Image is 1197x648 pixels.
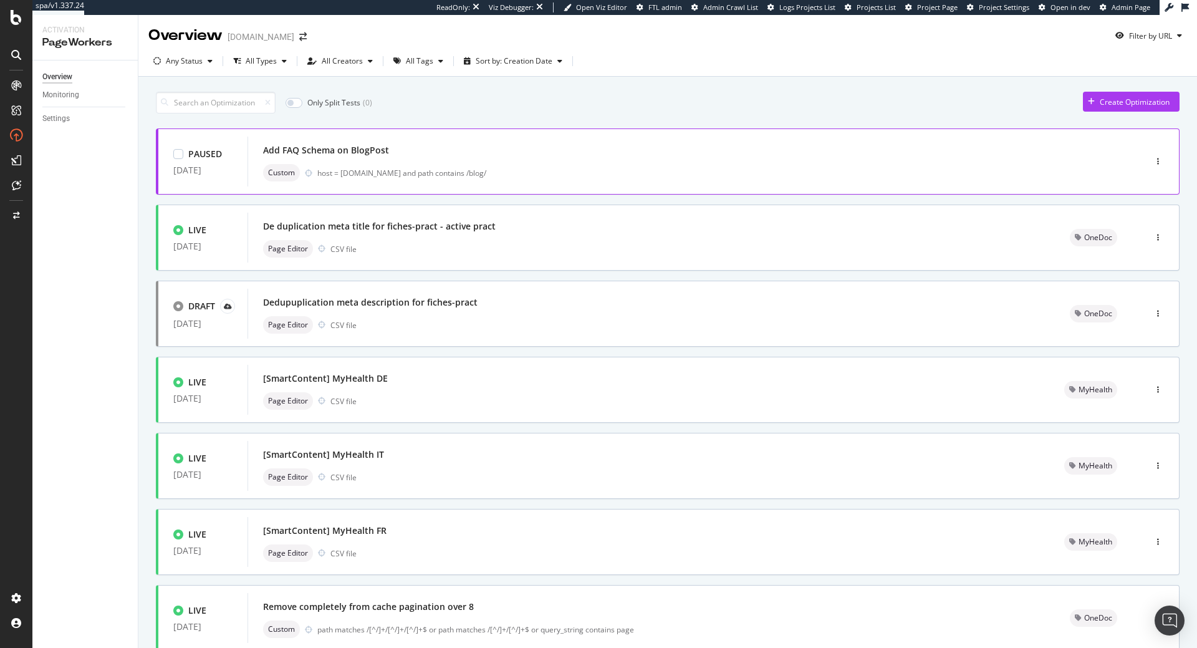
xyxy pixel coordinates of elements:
[156,92,276,114] input: Search an Optimization
[299,32,307,41] div: arrow-right-arrow-left
[173,319,233,329] div: [DATE]
[173,622,233,632] div: [DATE]
[188,300,215,312] div: DRAFT
[263,525,387,537] div: [SmartContent] MyHealth FR
[1110,26,1187,46] button: Filter by URL
[148,51,218,71] button: Any Status
[1084,310,1112,317] span: OneDoc
[967,2,1029,12] a: Project Settings
[330,548,357,559] div: CSV file
[307,97,360,108] div: Only Split Tests
[1100,2,1150,12] a: Admin Page
[263,144,389,157] div: Add FAQ Schema on BlogPost
[263,164,300,181] div: neutral label
[767,2,835,12] a: Logs Projects List
[1064,457,1117,475] div: neutral label
[406,57,433,65] div: All Tags
[1070,305,1117,322] div: neutral label
[188,224,206,236] div: LIVE
[330,472,357,483] div: CSV file
[489,2,534,12] div: Viz Debugger:
[1070,609,1117,627] div: neutral label
[917,2,958,12] span: Project Page
[476,57,552,65] div: Sort by: Creation Date
[173,470,233,480] div: [DATE]
[1084,234,1112,241] span: OneDoc
[188,148,222,160] div: PAUSED
[42,70,129,84] a: Overview
[263,392,313,410] div: neutral label
[857,2,896,12] span: Projects List
[263,220,496,233] div: De duplication meta title for fiches-pract - active pract
[1050,2,1090,12] span: Open in dev
[263,601,474,613] div: Remove completely from cache pagination over 8
[268,549,308,557] span: Page Editor
[979,2,1029,12] span: Project Settings
[42,112,129,125] a: Settings
[268,245,308,253] span: Page Editor
[268,397,308,405] span: Page Editor
[263,372,388,385] div: [SmartContent] MyHealth DE
[188,604,206,617] div: LIVE
[188,528,206,541] div: LIVE
[1084,614,1112,622] span: OneDoc
[330,320,357,331] div: CSV file
[302,51,378,71] button: All Creators
[564,2,627,12] a: Open Viz Editor
[188,452,206,465] div: LIVE
[388,51,448,71] button: All Tags
[317,624,1040,635] div: path matches /[^/]+/[^/]+/[^/]+$ or path matches /[^/]+/[^/]+$ or query_string contains page
[148,25,223,46] div: Overview
[42,112,70,125] div: Settings
[42,89,129,102] a: Monitoring
[173,546,233,556] div: [DATE]
[703,2,758,12] span: Admin Crawl List
[691,2,758,12] a: Admin Crawl List
[322,57,363,65] div: All Creators
[648,2,682,12] span: FTL admin
[263,448,384,461] div: [SmartContent] MyHealth IT
[268,321,308,329] span: Page Editor
[317,168,1092,178] div: host = [DOMAIN_NAME] and path contains /blog/
[459,51,567,71] button: Sort by: Creation Date
[42,89,79,102] div: Monitoring
[779,2,835,12] span: Logs Projects List
[228,51,292,71] button: All Types
[166,57,203,65] div: Any Status
[1100,97,1170,107] div: Create Optimization
[42,70,72,84] div: Overview
[173,241,233,251] div: [DATE]
[268,169,295,177] span: Custom
[263,296,478,309] div: Dedupuplication meta description for fiches-pract
[42,25,128,36] div: Activation
[637,2,682,12] a: FTL admin
[173,165,233,175] div: [DATE]
[263,316,313,334] div: neutral label
[1070,229,1117,246] div: neutral label
[263,468,313,486] div: neutral label
[905,2,958,12] a: Project Page
[330,396,357,407] div: CSV file
[173,394,233,404] div: [DATE]
[436,2,470,12] div: ReadOnly:
[188,376,206,389] div: LIVE
[1039,2,1090,12] a: Open in dev
[1112,2,1150,12] span: Admin Page
[1079,462,1112,470] span: MyHealth
[1079,386,1112,394] span: MyHealth
[228,31,294,43] div: [DOMAIN_NAME]
[263,544,313,562] div: neutral label
[263,240,313,258] div: neutral label
[845,2,896,12] a: Projects List
[1064,381,1117,399] div: neutral label
[268,473,308,481] span: Page Editor
[246,57,277,65] div: All Types
[268,626,295,633] span: Custom
[363,97,372,108] div: ( 0 )
[1155,606,1185,636] div: Open Intercom Messenger
[1064,533,1117,551] div: neutral label
[42,36,128,50] div: PageWorkers
[576,2,627,12] span: Open Viz Editor
[1079,538,1112,546] span: MyHealth
[330,244,357,254] div: CSV file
